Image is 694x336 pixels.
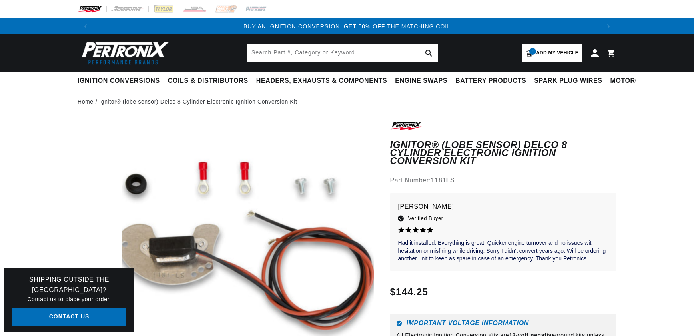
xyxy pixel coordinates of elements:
button: Translation missing: en.sections.announcements.previous_announcement [78,18,94,34]
a: BUY AN IGNITION CONVERSION, GET 50% OFF THE MATCHING COIL [243,23,451,30]
span: Engine Swaps [395,77,447,85]
h3: Shipping Outside the [GEOGRAPHIC_DATA]? [12,274,126,295]
span: Battery Products [455,77,526,85]
a: 2Add my vehicle [522,44,582,62]
span: Spark Plug Wires [534,77,602,85]
span: Verified Buyer [408,214,443,223]
div: Part Number: [390,175,616,186]
span: Add my vehicle [536,49,578,57]
p: Had it installed. Everything is great! Quicker engine turnover and no issues with hesitation or m... [398,239,608,263]
summary: Battery Products [451,72,530,90]
span: 2 [529,48,536,55]
summary: Motorcycle [606,72,662,90]
summary: Coils & Distributors [164,72,252,90]
input: Search Part #, Category or Keyword [247,44,438,62]
slideshow-component: Translation missing: en.sections.announcements.announcement_bar [58,18,636,34]
button: Translation missing: en.sections.announcements.next_announcement [600,18,616,34]
span: Ignition Conversions [78,77,160,85]
summary: Headers, Exhausts & Components [252,72,391,90]
summary: Ignition Conversions [78,72,164,90]
img: Pertronix [78,39,170,67]
span: $144.25 [390,285,428,299]
p: [PERSON_NAME] [398,201,608,212]
span: Motorcycle [610,77,658,85]
summary: Engine Swaps [391,72,451,90]
h1: Ignitor® (lobe sensor) Delco 8 Cylinder Electronic Ignition Conversion Kit [390,141,616,165]
a: Home [78,97,94,106]
p: Contact us to place your order. [12,295,126,304]
h6: Important Voltage Information [396,320,610,326]
nav: breadcrumbs [78,97,616,106]
span: Coils & Distributors [168,77,248,85]
a: Ignitor® (lobe sensor) Delco 8 Cylinder Electronic Ignition Conversion Kit [99,97,297,106]
a: Contact Us [12,308,126,326]
strong: 1181LS [431,177,455,184]
summary: Spark Plug Wires [530,72,606,90]
button: search button [420,44,438,62]
span: Headers, Exhausts & Components [256,77,387,85]
div: 1 of 3 [94,22,600,31]
div: Announcement [94,22,600,31]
